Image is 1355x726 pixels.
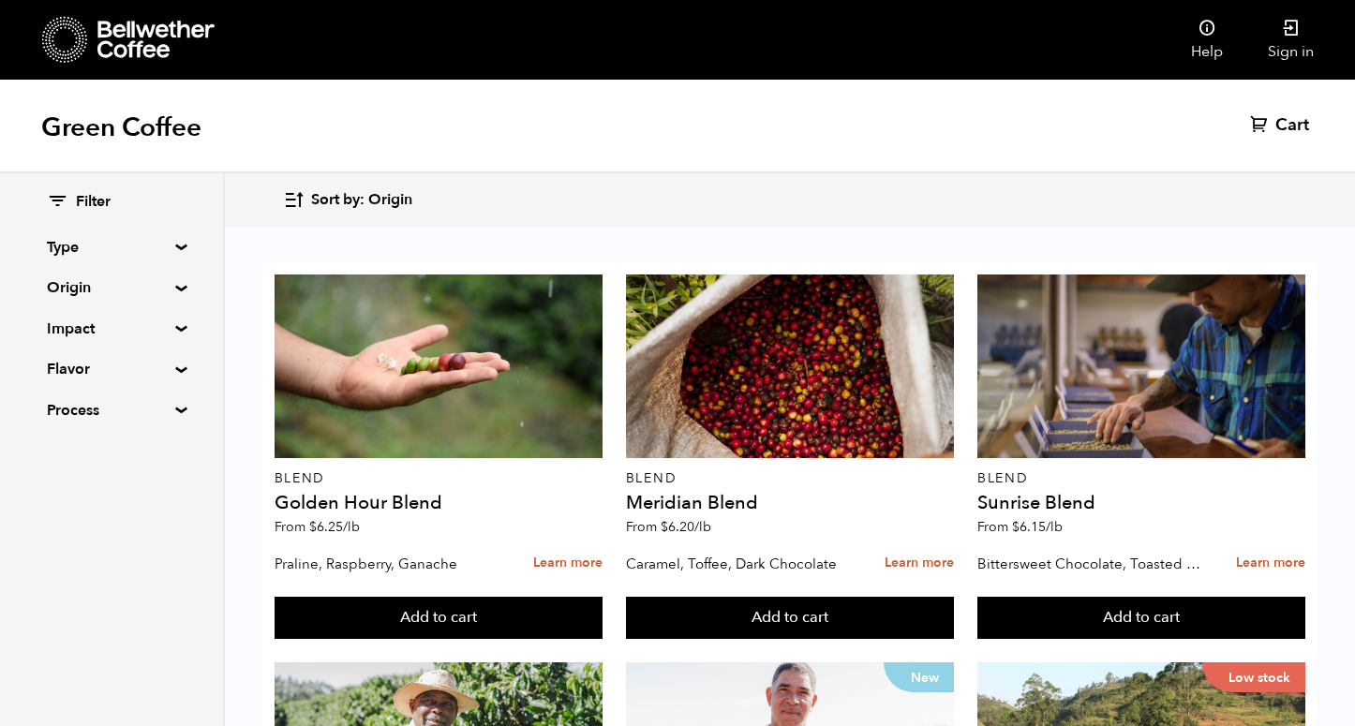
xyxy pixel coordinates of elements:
p: Blend [626,472,954,485]
span: From [275,518,360,536]
p: Blend [275,472,603,485]
p: Blend [977,472,1305,485]
a: Learn more [885,543,954,584]
span: /lb [1046,518,1063,536]
summary: Type [47,236,176,259]
bdi: 6.15 [1012,518,1063,536]
p: Low stock [1202,662,1305,692]
span: Cart [1275,114,1309,137]
span: /lb [343,518,360,536]
a: Cart [1250,114,1314,137]
summary: Impact [47,318,176,340]
bdi: 6.20 [661,518,711,536]
a: Learn more [533,543,603,584]
p: Caramel, Toffee, Dark Chocolate [626,550,849,578]
summary: Flavor [47,358,176,380]
span: $ [309,518,317,536]
bdi: 6.25 [309,518,360,536]
span: /lb [694,518,711,536]
p: Bittersweet Chocolate, Toasted Marshmallow, Candied Orange, Praline [977,550,1200,578]
summary: Origin [47,276,176,299]
button: Sort by: Origin [283,178,412,222]
span: From [977,518,1063,536]
span: $ [661,518,668,536]
a: Learn more [1236,543,1305,584]
summary: Process [47,399,176,422]
h4: Meridian Blend [626,494,954,512]
span: Sort by: Origin [311,190,412,211]
button: Add to cart [626,597,954,640]
span: From [626,518,711,536]
h1: Green Coffee [41,111,201,144]
p: Praline, Raspberry, Ganache [275,550,498,578]
h4: Golden Hour Blend [275,494,603,512]
button: Add to cart [275,597,603,640]
p: New [884,662,954,692]
span: $ [1012,518,1020,536]
h4: Sunrise Blend [977,494,1305,512]
button: Add to cart [977,597,1305,640]
span: Filter [76,192,111,213]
